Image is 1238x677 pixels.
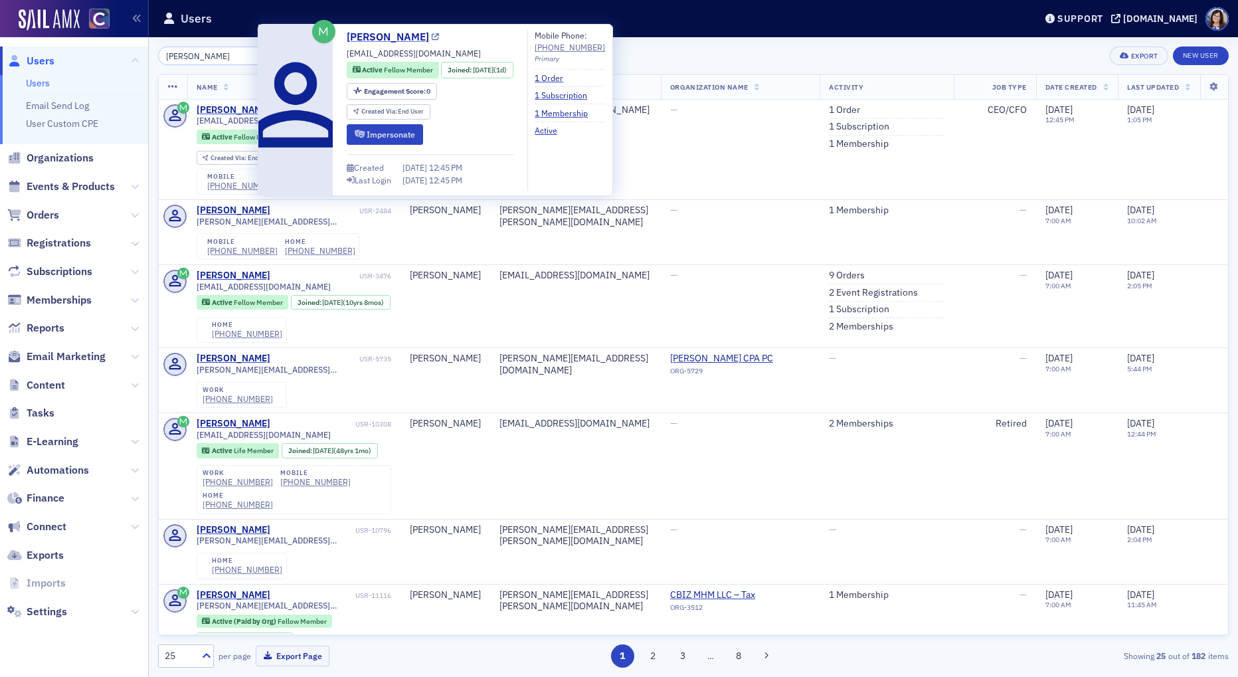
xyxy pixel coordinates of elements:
span: [DATE] [1045,269,1073,281]
div: Created Via: End User [347,104,430,120]
a: Orders [7,208,59,223]
time: 7:00 AM [1045,281,1071,290]
div: Mobile Phone: [535,29,605,54]
span: … [701,650,720,662]
div: [PHONE_NUMBER] [207,246,278,256]
div: Created [354,164,384,171]
div: [PERSON_NAME][EMAIL_ADDRESS][PERSON_NAME][DOMAIN_NAME] [499,589,652,613]
div: Export [1131,52,1158,60]
div: home [212,321,282,329]
div: USR-5735 [272,355,391,363]
a: 1 Order [829,104,860,116]
a: 1 Order [535,72,573,84]
span: — [670,204,677,216]
div: mobile [280,469,351,477]
span: [EMAIL_ADDRESS][DOMAIN_NAME] [197,116,331,126]
span: [DATE] [1127,269,1154,281]
a: Finance [7,491,64,506]
span: [DATE] [1045,524,1073,535]
div: Created Via: End User [197,151,280,165]
a: Content [7,378,65,393]
span: [PERSON_NAME][EMAIL_ADDRESS][DOMAIN_NAME] [197,365,392,375]
a: Exports [7,548,64,563]
a: [PERSON_NAME] [197,104,270,116]
time: 12:45 PM [1045,115,1075,124]
span: Active [212,132,234,142]
a: New User [1173,47,1229,65]
div: [PHONE_NUMBER] [207,181,278,191]
div: [PERSON_NAME] [410,589,481,601]
time: 1:05 PM [1127,115,1152,124]
div: Retired [963,418,1026,430]
time: 2:04 PM [1127,535,1152,544]
a: [PHONE_NUMBER] [203,500,273,510]
strong: 25 [1154,650,1168,662]
a: Active [535,124,567,136]
div: Primary [535,54,605,64]
span: Users [27,54,54,68]
span: Reports [27,321,64,336]
button: 3 [671,644,695,668]
a: Users [7,54,54,68]
span: Joined : [288,446,313,455]
a: [PERSON_NAME] [197,353,270,365]
div: [PERSON_NAME] [197,270,270,282]
span: Name [197,82,218,92]
label: per page [219,650,251,662]
a: Organizations [7,151,94,165]
time: 11:45 AM [1127,600,1157,609]
span: [DATE] [1045,417,1073,429]
div: USR-3476 [272,272,391,280]
div: home [203,492,273,500]
div: [PHONE_NUMBER] [280,477,351,487]
a: [PHONE_NUMBER] [203,394,273,404]
a: View Homepage [80,9,110,31]
a: [PHONE_NUMBER] [535,41,605,53]
a: 2 Memberships [829,418,893,430]
span: Fellow Member [234,132,283,142]
span: [PERSON_NAME][EMAIL_ADDRESS][PERSON_NAME][DOMAIN_NAME] [197,601,392,611]
span: Job Type [992,82,1027,92]
div: USR-10308 [272,420,391,429]
a: [PERSON_NAME] [197,418,270,430]
span: [DATE] [322,298,343,307]
span: [EMAIL_ADDRESS][DOMAIN_NAME] [197,430,331,440]
div: [PERSON_NAME] [197,589,270,601]
span: Engagement Score : [364,86,427,96]
div: Joined: 2000-07-31 00:00:00 [197,632,293,647]
span: CBIZ MHM LLC – Tax [670,589,791,601]
a: Active Fellow Member [202,298,282,307]
a: [PERSON_NAME] [197,205,270,217]
span: [DATE] [473,65,493,74]
a: Automations [7,463,89,478]
span: Finance [27,491,64,506]
span: Subscriptions [27,264,92,279]
span: — [670,269,677,281]
time: 7:00 AM [1045,600,1071,609]
span: Settings [27,605,67,619]
div: [PERSON_NAME] [410,418,481,430]
time: 10:02 AM [1127,216,1157,225]
div: Active: Active: Life Member [197,443,280,458]
div: ORG-3512 [670,603,791,617]
span: Active [212,298,234,307]
span: Active [212,446,234,455]
a: Connect [7,520,66,534]
span: — [670,417,677,429]
a: 1 Membership [829,138,889,150]
span: Events & Products [27,179,115,194]
span: [DATE] [1127,352,1154,364]
button: 1 [611,644,634,668]
time: 7:00 AM [1045,429,1071,438]
span: Joined : [298,298,323,307]
span: [DATE] [1045,104,1073,116]
span: [DATE] [1045,204,1073,216]
span: 12:45 PM [429,175,462,185]
a: [PHONE_NUMBER] [212,565,282,575]
a: 2 Memberships [829,321,893,333]
span: Active [362,65,384,74]
span: — [829,352,836,364]
div: [PERSON_NAME] [410,205,481,217]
